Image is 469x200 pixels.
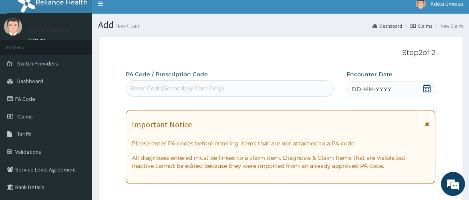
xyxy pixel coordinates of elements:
[433,22,463,29] li: New Claim
[130,84,224,92] div: Enter Code(Secondary Care Only)
[126,49,435,57] p: Step 2 of 2
[17,131,32,138] span: Tariffs
[17,78,43,85] span: Dashboard
[352,85,391,93] span: DD-MM-YYYY
[28,26,69,33] p: Adesi Umeizu
[411,22,432,29] a: Claims
[4,18,22,36] img: User Image
[132,139,429,147] p: Please enter PA codes before entering items that are not attached to a PA code
[15,40,32,60] img: d_794563401_company_1708531726252_794563401
[346,70,393,78] label: Encounter Date
[4,123,153,151] textarea: Type your message and hit 'Enter'
[17,113,33,120] span: Claims
[42,45,135,55] div: Chat with us now
[126,70,208,78] label: PA Code / Prescription Code
[46,53,111,134] span: We're online!
[132,154,429,170] p: All diagnoses entered must be linked to a claim item. Diagnosis & Claim Items that are visible bu...
[132,120,192,129] h1: Important Notice
[17,60,58,67] span: Switch Providers
[372,22,402,29] a: Dashboard
[98,20,463,30] h1: Add
[131,4,151,23] div: Minimize live chat window
[28,37,47,43] a: Online
[114,23,141,29] small: New Claim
